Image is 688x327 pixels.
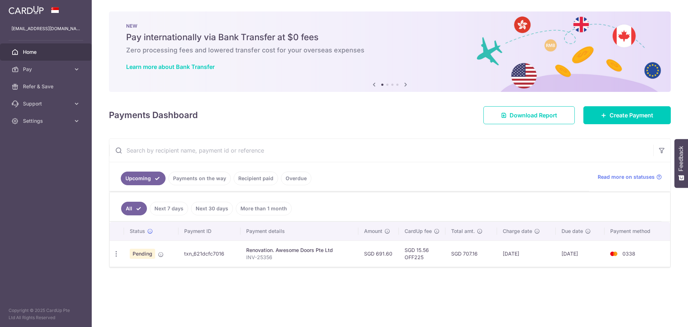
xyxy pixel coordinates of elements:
[23,66,70,73] span: Pay
[503,228,532,235] span: Charge date
[510,111,557,120] span: Download Report
[130,249,155,259] span: Pending
[150,202,188,215] a: Next 7 days
[11,25,80,32] p: [EMAIL_ADDRESS][DOMAIN_NAME]
[607,249,621,258] img: Bank Card
[364,228,382,235] span: Amount
[126,63,215,70] a: Learn more about Bank Transfer
[640,305,681,323] iframe: Opens a widget where you can find more information
[483,106,575,124] a: Download Report
[556,240,605,267] td: [DATE]
[605,222,670,240] th: Payment method
[234,172,278,185] a: Recipient paid
[178,240,240,267] td: txn_621dcfc7016
[9,6,44,14] img: CardUp
[126,46,654,55] h6: Zero processing fees and lowered transfer cost for your overseas expenses
[191,202,233,215] a: Next 30 days
[126,32,654,43] h5: Pay internationally via Bank Transfer at $0 fees
[23,83,70,90] span: Refer & Save
[497,240,555,267] td: [DATE]
[109,11,671,92] img: Bank transfer banner
[405,228,432,235] span: CardUp fee
[236,202,292,215] a: More than 1 month
[583,106,671,124] a: Create Payment
[678,146,684,171] span: Feedback
[358,240,399,267] td: SGD 691.60
[121,202,147,215] a: All
[130,228,145,235] span: Status
[126,23,654,29] p: NEW
[178,222,240,240] th: Payment ID
[121,172,166,185] a: Upcoming
[622,251,635,257] span: 0338
[598,173,655,181] span: Read more on statuses
[23,117,70,125] span: Settings
[246,247,353,254] div: Renovation. Awesome Doors Pte Ltd
[281,172,311,185] a: Overdue
[674,139,688,188] button: Feedback - Show survey
[109,109,198,122] h4: Payments Dashboard
[240,222,358,240] th: Payment details
[109,139,653,162] input: Search by recipient name, payment id or reference
[168,172,231,185] a: Payments on the way
[610,111,653,120] span: Create Payment
[23,48,70,56] span: Home
[445,240,497,267] td: SGD 707.16
[246,254,353,261] p: INV-25356
[598,173,662,181] a: Read more on statuses
[451,228,475,235] span: Total amt.
[399,240,445,267] td: SGD 15.56 OFF225
[562,228,583,235] span: Due date
[23,100,70,107] span: Support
